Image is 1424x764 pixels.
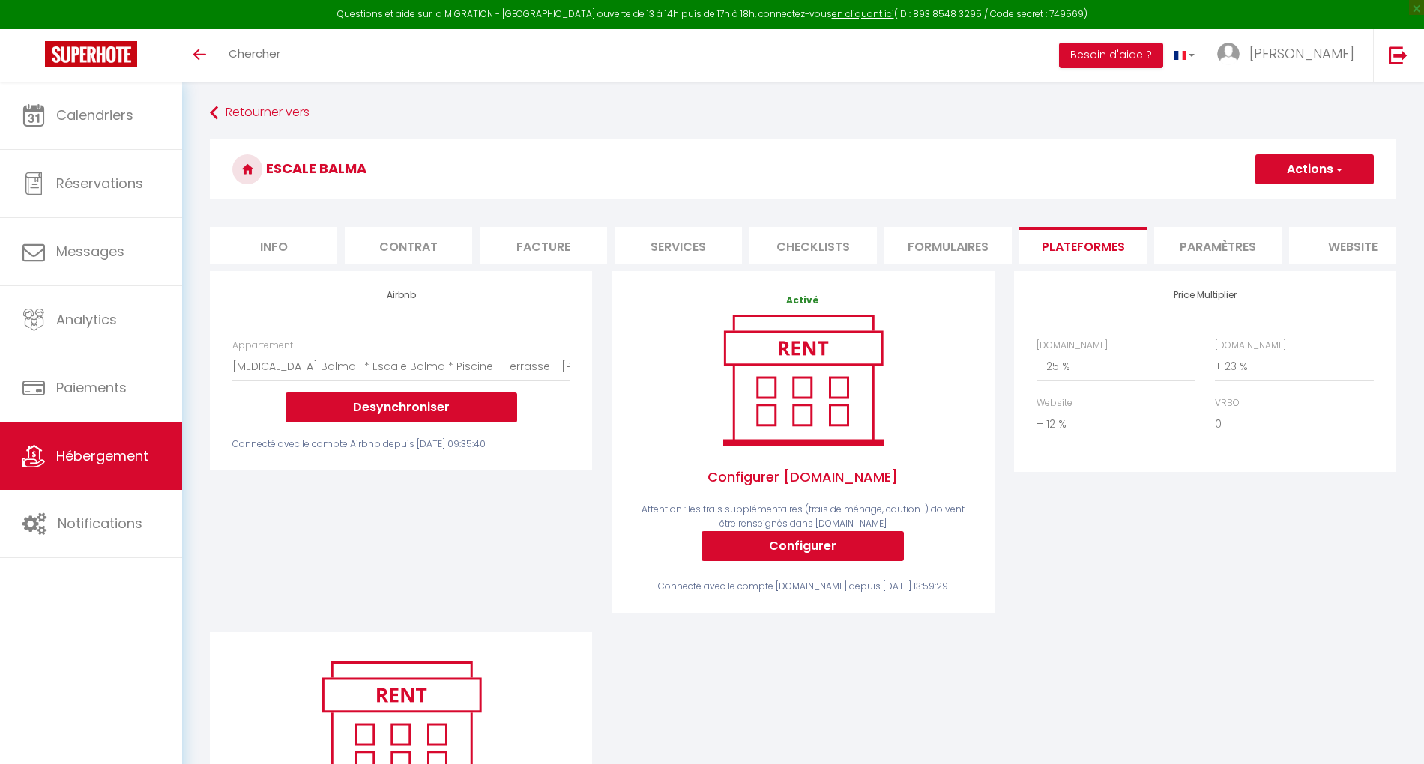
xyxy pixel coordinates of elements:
[1215,396,1240,410] label: VRBO
[56,310,117,329] span: Analytics
[1249,44,1354,63] span: [PERSON_NAME]
[210,100,1396,127] a: Retourner vers
[1037,396,1072,410] label: Website
[749,227,877,264] li: Checklists
[229,46,280,61] span: Chercher
[56,106,133,124] span: Calendriers
[232,339,293,353] label: Appartement
[1289,227,1417,264] li: website
[884,227,1012,264] li: Formulaires
[702,531,904,561] button: Configurer
[345,227,472,264] li: Contrat
[1037,290,1374,300] h4: Price Multiplier
[1361,701,1424,764] iframe: LiveChat chat widget
[56,378,127,397] span: Paiements
[1059,43,1163,68] button: Besoin d'aide ?
[708,308,899,452] img: rent.png
[232,437,570,452] div: Connecté avec le compte Airbnb depuis [DATE] 09:35:40
[634,580,971,594] div: Connecté avec le compte [DOMAIN_NAME] depuis [DATE] 13:59:29
[286,392,517,422] button: Desynchroniser
[1154,227,1282,264] li: Paramètres
[480,227,607,264] li: Facture
[45,41,137,67] img: Super Booking
[832,7,894,20] a: en cliquant ici
[58,514,142,533] span: Notifications
[1019,227,1147,264] li: Plateformes
[217,29,292,82] a: Chercher
[1255,154,1374,184] button: Actions
[1206,29,1373,82] a: ... [PERSON_NAME]
[642,503,965,530] span: Attention : les frais supplémentaires (frais de ménage, caution...) doivent être renseignés dans ...
[1389,46,1408,64] img: logout
[232,290,570,300] h4: Airbnb
[634,294,971,308] p: Activé
[56,446,148,465] span: Hébergement
[210,139,1396,199] h3: Escale Balma
[1037,339,1108,353] label: [DOMAIN_NAME]
[634,452,971,503] span: Configurer [DOMAIN_NAME]
[56,242,124,261] span: Messages
[1215,339,1286,353] label: [DOMAIN_NAME]
[210,227,337,264] li: Info
[615,227,742,264] li: Services
[56,174,143,192] span: Réservations
[1217,43,1240,65] img: ...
